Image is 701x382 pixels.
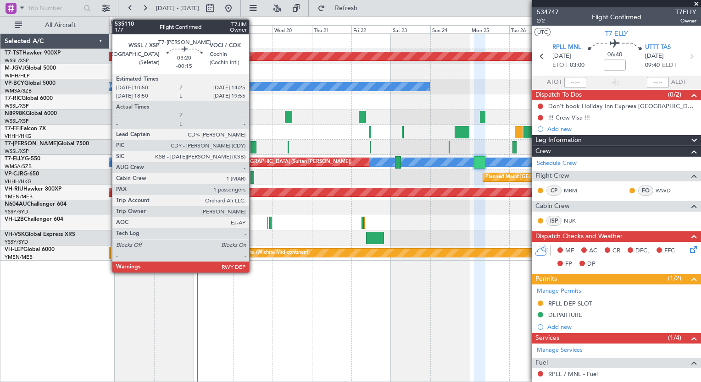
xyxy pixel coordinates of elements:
[612,246,620,256] span: CR
[24,22,97,28] span: All Aircraft
[592,12,641,22] div: Flight Confirmed
[605,29,628,38] span: T7-ELLY
[160,95,274,109] div: Unplanned Maint [GEOGRAPHIC_DATA] (Seletar)
[154,25,194,33] div: Sun 17
[5,208,28,215] a: YSSY/SYD
[5,193,33,200] a: YMEN/MEB
[546,216,562,226] div: ISP
[5,186,61,192] a: VH-RIUHawker 800XP
[607,50,622,60] span: 06:40
[535,358,548,368] span: Fuel
[5,156,40,162] a: T7-ELLYG-550
[589,246,597,256] span: AC
[548,114,590,121] div: !!! Crew Visa !!!
[5,217,24,222] span: VH-L2B
[537,287,581,296] a: Manage Permits
[5,118,29,125] a: WSSL/XSP
[535,171,569,181] span: Flight Crew
[115,25,154,33] div: Sat 16
[565,246,574,256] span: MF
[5,254,33,261] a: YMEN/MEB
[535,135,582,146] span: Leg Information
[537,159,577,168] a: Schedule Crew
[5,126,46,131] a: T7-FFIFalcon 7X
[535,201,570,212] span: Cabin Crew
[5,81,56,86] a: VP-BCYGlobal 5000
[5,65,56,71] a: M-JGVJGlobal 5000
[156,4,199,12] span: [DATE] - [DATE]
[485,170,639,184] div: Planned Maint [GEOGRAPHIC_DATA] ([GEOGRAPHIC_DATA] Intl)
[638,186,653,196] div: FO
[535,274,557,284] span: Permits
[537,346,583,355] a: Manage Services
[5,103,29,109] a: WSSL/XSP
[313,1,368,16] button: Refresh
[10,18,100,33] button: All Aircraft
[546,186,562,196] div: CP
[5,186,23,192] span: VH-RIU
[5,171,23,177] span: VP-CJR
[5,72,30,79] a: WIHH/HLP
[5,96,53,101] a: T7-RICGlobal 6000
[5,96,22,101] span: T7-RIC
[5,50,61,56] a: T7-TSTHawker 900XP
[662,61,677,70] span: ELDT
[664,246,675,256] span: FFC
[5,232,75,237] a: VH-VSKGlobal Express XRS
[5,163,32,170] a: WMSA/SZB
[5,133,32,140] a: VHHH/HKG
[671,78,686,87] span: ALDT
[196,155,351,169] div: Unplanned Maint [GEOGRAPHIC_DATA] (Sultan [PERSON_NAME])
[675,17,696,25] span: Owner
[194,25,233,33] div: Mon 18
[327,5,366,11] span: Refresh
[273,25,312,33] div: Wed 20
[535,90,582,100] span: Dispatch To-Dos
[537,7,559,17] span: 534747
[668,333,681,343] span: (1/4)
[635,246,649,256] span: DFC,
[564,77,586,88] input: --:--
[552,52,571,61] span: [DATE]
[5,57,29,64] a: WSSL/XSP
[28,1,81,15] input: Trip Number
[120,140,228,154] div: Planned Maint [GEOGRAPHIC_DATA] (Seletar)
[548,370,598,378] a: RPLL / MNL - Fuel
[587,260,595,269] span: DP
[5,247,23,252] span: VH-LEP
[547,125,696,133] div: Add new
[5,81,24,86] span: VP-BCY
[5,87,32,94] a: WMSA/SZB
[535,146,551,157] span: Crew
[675,7,696,17] span: T7ELLY
[565,260,572,269] span: FP
[5,217,63,222] a: VH-L2BChallenger 604
[233,25,273,33] div: Tue 19
[645,52,664,61] span: [DATE]
[534,28,551,36] button: UTC
[552,43,581,52] span: RPLL MNL
[5,239,28,246] a: YSSY/SYD
[645,43,671,52] span: UTTT TAS
[537,17,559,25] span: 2/2
[5,202,27,207] span: N604AU
[5,247,55,252] a: VH-LEPGlobal 6000
[5,111,57,116] a: N8998KGlobal 6000
[547,323,696,331] div: Add new
[5,50,22,56] span: T7-TST
[5,141,58,147] span: T7-[PERSON_NAME]
[570,61,584,70] span: 03:00
[5,126,21,131] span: T7-FFI
[5,148,29,155] a: WSSL/XSP
[470,25,509,33] div: Mon 25
[5,171,39,177] a: VP-CJRG-650
[5,141,89,147] a: T7-[PERSON_NAME]Global 7500
[351,25,391,33] div: Fri 22
[5,156,25,162] span: T7-ELLY
[196,246,310,260] div: Unplanned Maint Wichita (Wichita Mid-continent)
[312,25,351,33] div: Thu 21
[548,300,592,307] div: RPLL DEP SLOT
[656,186,676,195] a: WWD
[668,90,681,99] span: (0/2)
[5,202,67,207] a: N604AUChallenger 604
